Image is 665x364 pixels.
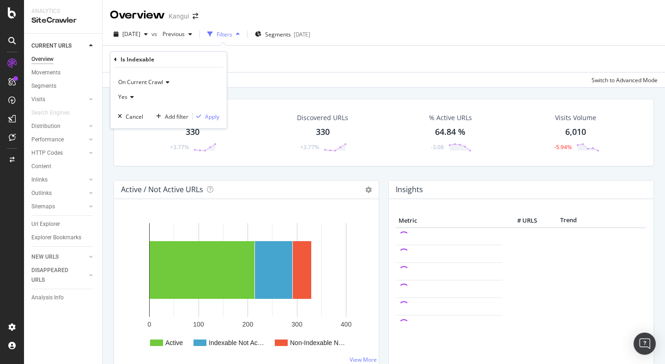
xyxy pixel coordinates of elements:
[31,266,78,285] div: DISAPPEARED URLS
[193,13,198,19] div: arrow-right-arrow-left
[204,27,243,42] button: Filters
[265,30,291,38] span: Segments
[31,55,96,64] a: Overview
[152,112,188,121] button: Add filter
[555,113,596,122] div: Visits Volume
[31,233,81,243] div: Explorer Bookmarks
[31,55,54,64] div: Overview
[170,143,189,151] div: +3.77%
[169,12,189,21] div: Kangui
[31,108,70,118] div: Search Engines
[31,68,60,78] div: Movements
[31,148,86,158] a: HTTP Codes
[31,188,86,198] a: Outlinks
[31,108,79,118] a: Search Engines
[31,219,96,229] a: Url Explorer
[294,30,310,38] div: [DATE]
[31,252,59,262] div: NEW URLS
[148,321,151,328] text: 0
[31,81,96,91] a: Segments
[126,113,143,121] div: Cancel
[118,93,127,101] span: Yes
[151,30,159,38] span: vs
[396,214,502,228] th: Metric
[31,41,86,51] a: CURRENT URLS
[31,175,48,185] div: Inlinks
[242,321,254,328] text: 200
[159,30,185,38] span: Previous
[165,339,183,346] text: Active
[110,7,165,23] div: Overview
[502,214,539,228] th: # URLS
[193,321,204,328] text: 100
[31,293,64,303] div: Analysis Info
[205,113,219,121] div: Apply
[31,148,63,158] div: HTTP Codes
[121,183,203,196] h4: Active / Not Active URLs
[114,112,143,121] button: Cancel
[316,126,330,138] div: 330
[31,95,86,104] a: Visits
[31,233,96,243] a: Explorer Bookmarks
[122,30,140,38] span: 2025 Sep. 7th
[31,68,96,78] a: Movements
[31,135,64,145] div: Performance
[31,15,95,26] div: SiteCrawler
[539,214,598,228] th: Trend
[31,188,52,198] div: Outlinks
[592,76,658,84] div: Switch to Advanced Mode
[291,321,302,328] text: 300
[31,162,96,171] a: Content
[193,112,219,121] button: Apply
[251,27,314,42] button: Segments[DATE]
[110,27,151,42] button: [DATE]
[31,162,51,171] div: Content
[217,30,232,38] div: Filters
[118,78,163,86] span: On Current Crawl
[186,126,199,138] div: 330
[31,175,86,185] a: Inlinks
[554,143,572,151] div: -5.94%
[290,339,345,346] text: Non-Indexable N…
[31,252,86,262] a: NEW URLS
[31,266,86,285] a: DISAPPEARED URLS
[431,143,444,151] div: -3.08
[365,187,372,193] i: Options
[341,321,352,328] text: 400
[31,293,96,303] a: Analysis Info
[31,81,56,91] div: Segments
[31,41,72,51] div: CURRENT URLS
[588,73,658,87] button: Switch to Advanced Mode
[121,55,154,63] div: Is Indexable
[121,214,368,358] svg: A chart.
[31,202,55,212] div: Sitemaps
[159,27,196,42] button: Previous
[31,121,60,131] div: Distribution
[565,126,586,138] div: 6,010
[31,219,60,229] div: Url Explorer
[31,7,95,15] div: Analytics
[396,183,423,196] h4: Insights
[31,202,86,212] a: Sitemaps
[350,356,377,364] a: View More
[31,95,45,104] div: Visits
[297,113,348,122] div: Discovered URLs
[31,135,86,145] a: Performance
[634,333,656,355] div: Open Intercom Messenger
[209,339,264,346] text: Indexable Not Ac…
[165,113,188,121] div: Add filter
[31,121,86,131] a: Distribution
[300,143,319,151] div: +3.77%
[429,113,472,122] div: % Active URLs
[435,126,465,138] div: 64.84 %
